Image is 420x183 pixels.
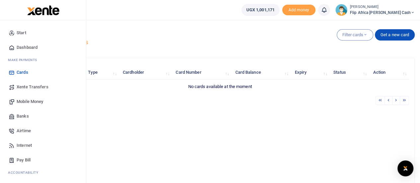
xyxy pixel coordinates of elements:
[27,7,59,12] a: logo-small logo-large logo-large
[31,95,186,106] div: Showing 0 to 0 of 0 entries
[13,170,38,175] span: countability
[291,65,330,80] th: Expiry: activate to sort column ascending
[335,4,415,16] a: profile-user [PERSON_NAME] Flip Africa [PERSON_NAME] Cash
[350,4,415,10] small: [PERSON_NAME]
[17,98,43,105] span: Mobile Money
[17,113,29,120] span: Banks
[25,29,415,36] h4: Cards
[246,7,275,13] span: UGX 1,001,171
[172,65,231,80] th: Card Number: activate to sort column ascending
[5,153,81,167] a: Pay Bill
[5,26,81,40] a: Start
[239,4,282,16] li: Wallet ballance
[282,5,315,16] span: Add money
[375,29,415,41] a: Get a new card
[282,7,315,12] a: Add money
[27,5,59,15] img: logo-large
[282,5,315,16] li: Toup your wallet
[231,65,291,80] th: Card Balance: activate to sort column ascending
[119,65,172,80] th: Cardholder: activate to sort column ascending
[17,44,38,51] span: Dashboard
[5,124,81,138] a: Airtime
[5,55,81,65] li: M
[5,167,81,178] li: Ac
[369,65,409,80] th: Action: activate to sort column ascending
[5,138,81,153] a: Internet
[5,40,81,55] a: Dashboard
[330,65,370,80] th: Status: activate to sort column ascending
[397,160,413,176] div: Open Intercom Messenger
[335,4,347,16] img: profile-user
[5,109,81,124] a: Banks
[5,65,81,80] a: Cards
[5,94,81,109] a: Mobile Money
[17,84,48,90] span: Xente Transfers
[17,128,31,134] span: Airtime
[5,80,81,94] a: Xente Transfers
[17,142,32,149] span: Internet
[11,57,37,62] span: ake Payments
[17,157,31,163] span: Pay Bill
[337,29,373,41] button: Filter cards
[17,69,28,76] span: Cards
[241,4,280,16] a: UGX 1,001,171
[350,10,415,16] span: Flip Africa [PERSON_NAME] Cash
[31,79,409,93] td: No cards available at the moment
[84,65,119,80] th: Type: activate to sort column ascending
[17,30,26,36] span: Start
[25,39,415,46] h5: Virtual and Physical cards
